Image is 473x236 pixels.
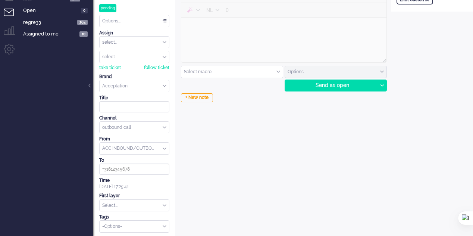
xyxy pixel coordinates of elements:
[4,9,21,25] li: Tickets menu
[285,80,377,91] div: Send as open
[99,36,169,49] div: Assign Group
[23,19,75,26] span: regre33
[3,3,202,16] body: Rich Text Area. Press ALT-0 for help.
[81,8,88,13] span: 0
[144,65,169,71] div: follow ticket
[79,31,88,37] span: 10
[99,51,169,63] div: Assign User
[181,93,213,102] div: + New note
[22,18,93,26] a: regre33 364
[99,157,169,164] div: To
[4,44,21,60] li: Admin menu
[99,95,169,101] div: Title
[99,177,169,190] div: [DATE] 17:25:41
[22,29,93,38] a: Assigned to me 10
[99,74,169,80] div: Brand
[23,7,79,14] span: Open
[99,115,169,121] div: Channel
[77,20,88,25] span: 364
[99,4,116,12] div: pending
[99,164,169,175] input: +31612345678
[99,193,169,199] div: First layer
[99,177,169,184] div: Time
[99,142,169,155] div: from
[23,31,77,38] span: Assigned to me
[99,65,121,71] div: take ticket
[99,214,169,220] div: Tags
[99,220,169,233] div: Select Tags
[4,26,21,43] li: Supervisor menu
[22,6,93,14] a: Open 0
[99,136,169,142] div: From
[99,30,169,36] div: Assign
